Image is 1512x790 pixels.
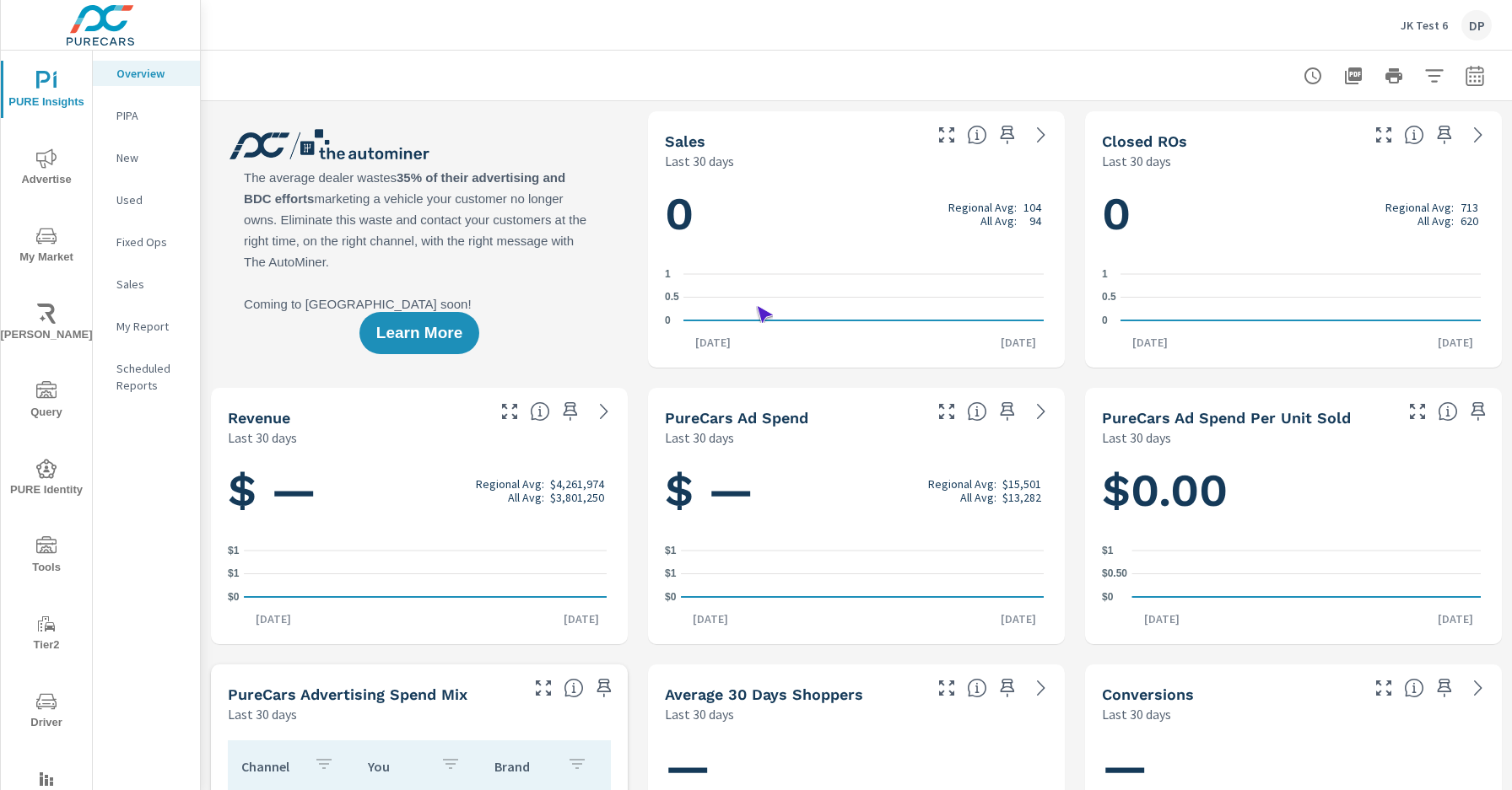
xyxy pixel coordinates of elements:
h5: Sales [665,132,705,150]
text: 0 [1102,314,1108,326]
p: All Avg: [960,491,996,504]
p: 94 [1029,214,1041,228]
h1: 0 [665,185,1048,243]
p: [DATE] [1426,334,1485,351]
text: $0 [1102,591,1114,603]
a: See more details in report [591,398,618,425]
button: Select Date Range [1458,59,1492,93]
span: Learn More [376,325,462,341]
p: Regional Avg: [928,477,996,491]
span: Save this to your personalized report [1465,398,1492,425]
span: Save this to your personalized report [994,121,1021,148]
div: New [93,145,200,170]
p: [DATE] [244,610,303,627]
p: [DATE] [1426,610,1485,627]
p: Sales [116,276,186,293]
p: Channel [241,758,300,775]
div: My Report [93,314,200,339]
text: $1 [665,545,677,556]
p: [DATE] [1120,334,1180,351]
p: Last 30 days [1102,151,1171,171]
h1: $0.00 [1102,462,1485,519]
p: [DATE] [989,334,1048,351]
span: Total cost of media for all PureCars channels for the selected dealership group over the selected... [967,401,987,422]
text: 0.5 [665,292,679,304]
span: Save this to your personalized report [557,398,584,425]
p: 713 [1461,201,1478,214]
p: [DATE] [1132,610,1191,627]
span: Total sales revenue over the selected date range. [Source: This data is sourced from the dealer’s... [530,401,550,422]
p: You [368,758,427,775]
text: 0.5 [1102,292,1116,304]
p: PIPA [116,107,186,124]
span: Driver [6,691,87,733]
text: 1 [1102,268,1108,280]
div: DP [1461,10,1492,40]
p: $4,261,974 [550,477,604,491]
button: Make Fullscreen [530,674,557,701]
p: New [116,149,186,166]
p: [DATE] [989,610,1048,627]
p: Regional Avg: [948,201,1017,214]
h5: PureCars Advertising Spend Mix [228,685,467,703]
p: Overview [116,65,186,82]
h5: Closed ROs [1102,132,1187,150]
p: Fixed Ops [116,234,186,250]
text: $1 [228,545,240,556]
h5: PureCars Ad Spend Per Unit Sold [1102,409,1351,427]
span: A rolling 30 day total of daily Shoppers on the dealership website, averaged over the selected da... [967,678,987,698]
p: Last 30 days [1102,704,1171,724]
p: JK Test 6 [1401,18,1448,33]
p: Regional Avg: [1385,201,1454,214]
button: Learn More [359,312,479,354]
p: My Report [116,318,186,335]
div: Sales [93,271,200,297]
span: This table looks at how you compare to the amount of budget you spend per channel as opposed to y... [564,678,584,698]
button: "Export Report to PDF" [1336,59,1370,93]
span: PURE Identity [6,459,87,500]
text: $1 [665,568,677,580]
div: Scheduled Reports [93,356,200,398]
p: All Avg: [508,491,544,504]
span: Save this to your personalized report [1431,121,1458,148]
span: Average cost of advertising per each vehicle sold at the dealer over the selected date range. The... [1438,401,1458,422]
text: $0.50 [1102,568,1127,580]
span: Number of Repair Orders Closed by the selected dealership group over the selected time range. [So... [1404,125,1424,145]
span: Query [6,381,87,422]
p: [DATE] [683,334,742,351]
button: Make Fullscreen [1404,398,1431,425]
a: See more details in report [1028,121,1055,148]
text: $1 [1102,545,1114,556]
span: Save this to your personalized report [994,398,1021,425]
p: 620 [1461,214,1478,228]
div: Fixed Ops [93,229,200,255]
p: Last 30 days [1102,427,1171,448]
div: Overview [93,61,200,86]
span: My Market [6,226,87,267]
div: Used [93,187,200,212]
button: Make Fullscreen [496,398,523,425]
p: $13,282 [1002,491,1041,504]
p: [DATE] [552,610,611,627]
p: Last 30 days [228,704,297,724]
p: Brand [494,758,553,775]
span: Save this to your personalized report [591,674,618,701]
a: See more details in report [1028,398,1055,425]
button: Make Fullscreen [1370,121,1397,148]
p: $3,801,250 [550,491,604,504]
p: Last 30 days [228,427,297,448]
span: [PERSON_NAME] [6,304,87,345]
text: $0 [228,591,240,603]
a: See more details in report [1465,121,1492,148]
span: Advertise [6,148,87,190]
h1: $ — [228,462,611,519]
span: PURE Insights [6,71,87,112]
a: See more details in report [1028,674,1055,701]
span: Save this to your personalized report [994,674,1021,701]
button: Make Fullscreen [933,398,960,425]
p: [DATE] [681,610,740,627]
p: All Avg: [980,214,1017,228]
h5: Revenue [228,409,290,427]
button: Print Report [1377,59,1411,93]
h5: PureCars Ad Spend [665,409,808,427]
